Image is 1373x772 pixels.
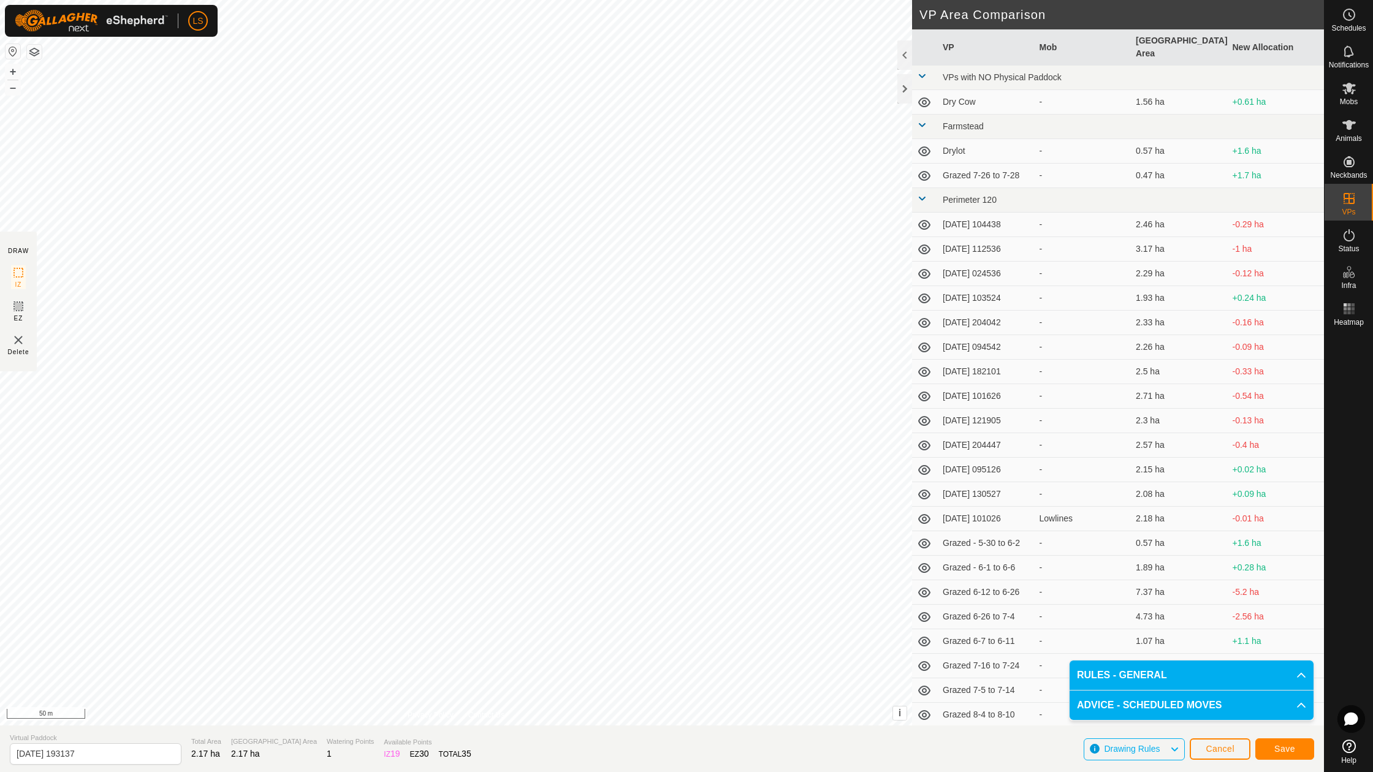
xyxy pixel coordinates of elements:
[1040,365,1127,378] div: -
[1040,684,1127,697] div: -
[468,710,504,721] a: Contact Us
[1077,668,1167,683] span: RULES - GENERAL
[1040,341,1127,354] div: -
[1131,335,1228,360] td: 2.26 ha
[1331,25,1366,32] span: Schedules
[1228,458,1325,482] td: +0.02 ha
[390,749,400,759] span: 19
[1228,629,1325,654] td: +1.1 ha
[439,747,471,760] div: TOTAL
[938,458,1035,482] td: [DATE] 095126
[938,213,1035,237] td: [DATE] 104438
[1131,237,1228,262] td: 3.17 ha
[1040,145,1127,157] div: -
[1131,654,1228,678] td: 2.1 ha
[1131,384,1228,409] td: 2.71 ha
[893,706,907,720] button: i
[1077,698,1222,713] span: ADVICE - SCHEDULED MOVES
[1342,208,1355,216] span: VPs
[1255,738,1314,760] button: Save
[1228,482,1325,507] td: +0.09 ha
[1131,164,1228,188] td: 0.47 ha
[1131,409,1228,433] td: 2.3 ha
[938,384,1035,409] td: [DATE] 101626
[1131,458,1228,482] td: 2.15 ha
[6,44,20,59] button: Reset Map
[938,262,1035,286] td: [DATE] 024536
[938,311,1035,335] td: [DATE] 204042
[1228,409,1325,433] td: -0.13 ha
[1040,316,1127,329] div: -
[1228,213,1325,237] td: -0.29 ha
[1040,414,1127,427] div: -
[943,72,1062,82] span: VPs with NO Physical Paddock
[15,280,22,289] span: IZ
[938,629,1035,654] td: Grazed 6-7 to 6-11
[938,605,1035,629] td: Grazed 6-26 to 7-4
[1070,691,1314,720] p-accordion-header: ADVICE - SCHEDULED MOVES
[938,335,1035,360] td: [DATE] 094542
[1131,360,1228,384] td: 2.5 ha
[938,556,1035,580] td: Grazed - 6-1 to 6-6
[1228,507,1325,531] td: -0.01 ha
[1131,482,1228,507] td: 2.08 ha
[327,749,332,759] span: 1
[943,195,997,205] span: Perimeter 120
[1228,384,1325,409] td: -0.54 ha
[938,29,1035,66] th: VP
[191,736,221,747] span: Total Area
[1040,169,1127,182] div: -
[1040,292,1127,305] div: -
[1190,738,1250,760] button: Cancel
[1228,605,1325,629] td: -2.56 ha
[1329,61,1369,69] span: Notifications
[1131,605,1228,629] td: 4.73 ha
[6,64,20,79] button: +
[919,7,1324,22] h2: VP Area Comparison
[1131,580,1228,605] td: 7.37 ha
[1341,282,1356,289] span: Infra
[1228,335,1325,360] td: -0.09 ha
[27,45,42,59] button: Map Layers
[1040,635,1127,648] div: -
[6,80,20,95] button: –
[1104,744,1160,754] span: Drawing Rules
[1040,561,1127,574] div: -
[15,10,168,32] img: Gallagher Logo
[14,314,23,323] span: EZ
[899,708,901,718] span: i
[938,139,1035,164] td: Drylot
[1228,556,1325,580] td: +0.28 ha
[1131,286,1228,311] td: 1.93 ha
[1228,286,1325,311] td: +0.24 ha
[1228,433,1325,458] td: -0.4 ha
[1228,531,1325,556] td: +1.6 ha
[938,164,1035,188] td: Grazed 7-26 to 7-28
[1040,586,1127,599] div: -
[938,90,1035,115] td: Dry Cow
[1228,90,1325,115] td: +0.61 ha
[1228,580,1325,605] td: -5.2 ha
[938,360,1035,384] td: [DATE] 182101
[1131,556,1228,580] td: 1.89 ha
[1040,708,1127,721] div: -
[938,507,1035,531] td: [DATE] 101026
[938,654,1035,678] td: Grazed 7-16 to 7-24
[1131,139,1228,164] td: 0.57 ha
[1040,610,1127,623] div: -
[1131,507,1228,531] td: 2.18 ha
[943,121,984,131] span: Farmstead
[938,286,1035,311] td: [DATE] 103524
[462,749,471,759] span: 35
[1040,488,1127,501] div: -
[1131,531,1228,556] td: 0.57 ha
[1131,629,1228,654] td: 1.07 ha
[1206,744,1234,754] span: Cancel
[1338,245,1359,252] span: Status
[1040,267,1127,280] div: -
[938,409,1035,433] td: [DATE] 121905
[1131,29,1228,66] th: [GEOGRAPHIC_DATA] Area
[410,747,429,760] div: EZ
[938,678,1035,703] td: Grazed 7-5 to 7-14
[938,482,1035,507] td: [DATE] 130527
